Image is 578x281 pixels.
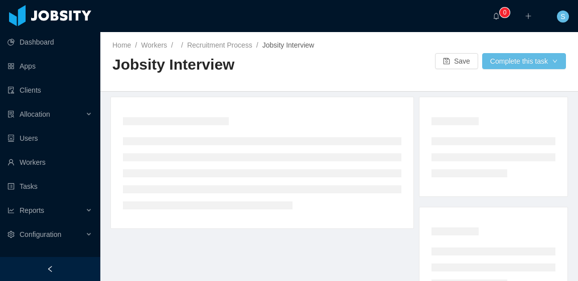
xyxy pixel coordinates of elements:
[560,11,565,23] span: S
[8,152,92,172] a: icon: userWorkers
[500,8,510,18] sup: 0
[187,41,252,49] a: Recruitment Process
[8,56,92,76] a: icon: appstoreApps
[8,111,15,118] i: icon: solution
[482,53,566,69] button: Complete this taskicon: down
[256,41,258,49] span: /
[435,53,478,69] button: icon: saveSave
[20,110,50,118] span: Allocation
[181,41,183,49] span: /
[8,32,92,52] a: icon: pie-chartDashboard
[135,41,137,49] span: /
[112,55,339,75] h2: Jobsity Interview
[8,176,92,196] a: icon: profileTasks
[525,13,532,20] i: icon: plus
[8,128,92,148] a: icon: robotUsers
[20,206,44,214] span: Reports
[8,231,15,238] i: icon: setting
[8,207,15,214] i: icon: line-chart
[141,41,167,49] a: Workers
[493,13,500,20] i: icon: bell
[112,41,131,49] a: Home
[262,41,314,49] span: Jobsity Interview
[20,230,61,238] span: Configuration
[8,80,92,100] a: icon: auditClients
[171,41,173,49] span: /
